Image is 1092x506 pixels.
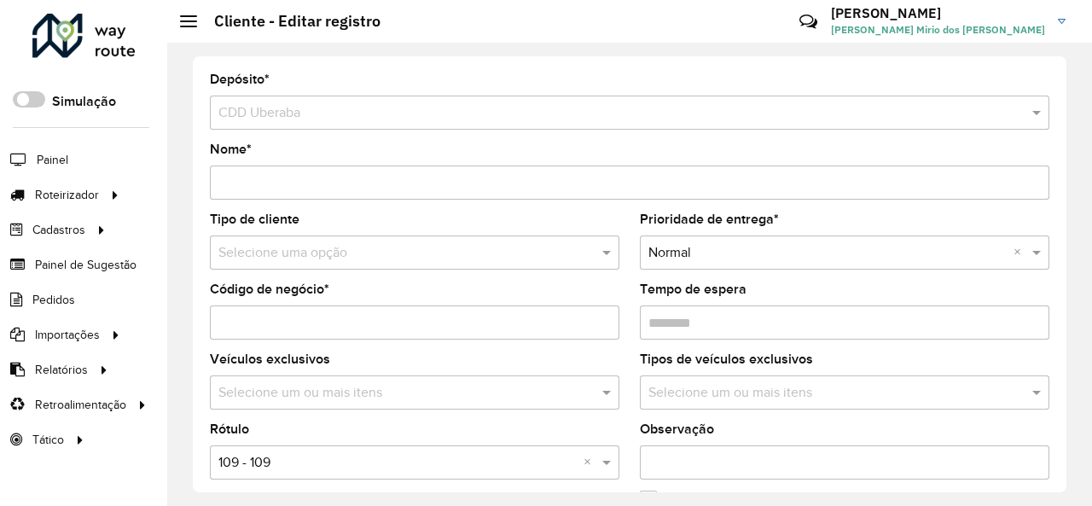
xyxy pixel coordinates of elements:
label: Veículos exclusivos [210,349,330,369]
span: Relatórios [35,361,88,379]
span: Pedidos [32,291,75,309]
label: Tipos de veículos exclusivos [640,349,813,369]
label: Depósito [210,69,270,90]
h3: [PERSON_NAME] [831,5,1045,21]
span: Painel [37,151,68,169]
label: Nome [210,139,252,160]
label: Tempo de espera [640,279,746,300]
label: Rótulo [210,419,249,439]
label: Observação [640,419,714,439]
h2: Cliente - Editar registro [197,12,380,31]
span: Importações [35,326,100,344]
label: Prioridade de entrega [640,209,779,230]
span: Retroalimentação [35,396,126,414]
span: Clear all [1014,242,1028,263]
a: Contato Rápido [790,3,827,40]
span: Clear all [584,452,598,473]
label: Tipo de cliente [210,209,299,230]
span: Painel de Sugestão [35,256,136,274]
span: [PERSON_NAME] Mirio dos [PERSON_NAME] [831,22,1045,38]
span: Roteirizador [35,186,99,204]
span: Tático [32,431,64,449]
span: Cadastros [32,221,85,239]
label: Código de negócio [210,279,329,300]
label: Simulação [52,91,116,112]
